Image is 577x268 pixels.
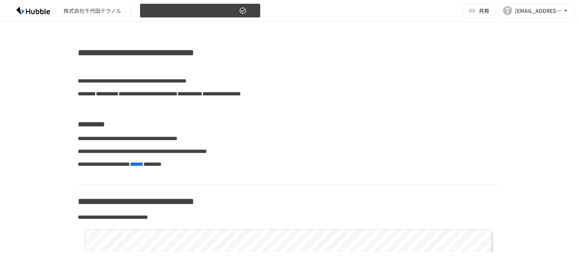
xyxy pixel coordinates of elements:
span: 共有 [479,6,489,15]
span: 【Hubble mini】Hubble×株式会社千代田テクノル オンボーディングプロジェクト [145,6,238,16]
button: 【Hubble mini】Hubble×株式会社千代田テクノル オンボーディングプロジェクト [140,3,261,18]
div: 株式会社千代田テクノル [63,7,121,15]
button: 共有 [464,3,495,18]
div: T [503,6,512,15]
img: HzDRNkGCf7KYO4GfwKnzITak6oVsp5RHeZBEM1dQFiQ [9,5,57,17]
button: T[EMAIL_ADDRESS][DOMAIN_NAME] [498,3,574,18]
div: [EMAIL_ADDRESS][DOMAIN_NAME] [515,6,562,16]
